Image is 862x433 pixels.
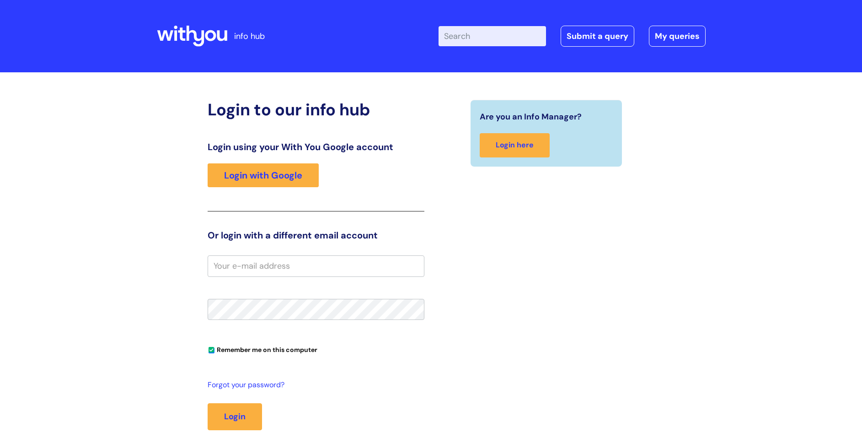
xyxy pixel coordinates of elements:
input: Your e-mail address [208,255,424,276]
h3: Login using your With You Google account [208,141,424,152]
a: My queries [649,26,706,47]
p: info hub [234,29,265,43]
span: Are you an Info Manager? [480,109,582,124]
input: Search [439,26,546,46]
h2: Login to our info hub [208,100,424,119]
a: Forgot your password? [208,379,420,392]
button: Login [208,403,262,430]
h3: Or login with a different email account [208,230,424,241]
input: Remember me on this computer [209,347,214,353]
div: You can uncheck this option if you're logging in from a shared device [208,342,424,357]
a: Login here [480,133,550,157]
a: Submit a query [561,26,634,47]
a: Login with Google [208,163,319,187]
label: Remember me on this computer [208,344,317,354]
